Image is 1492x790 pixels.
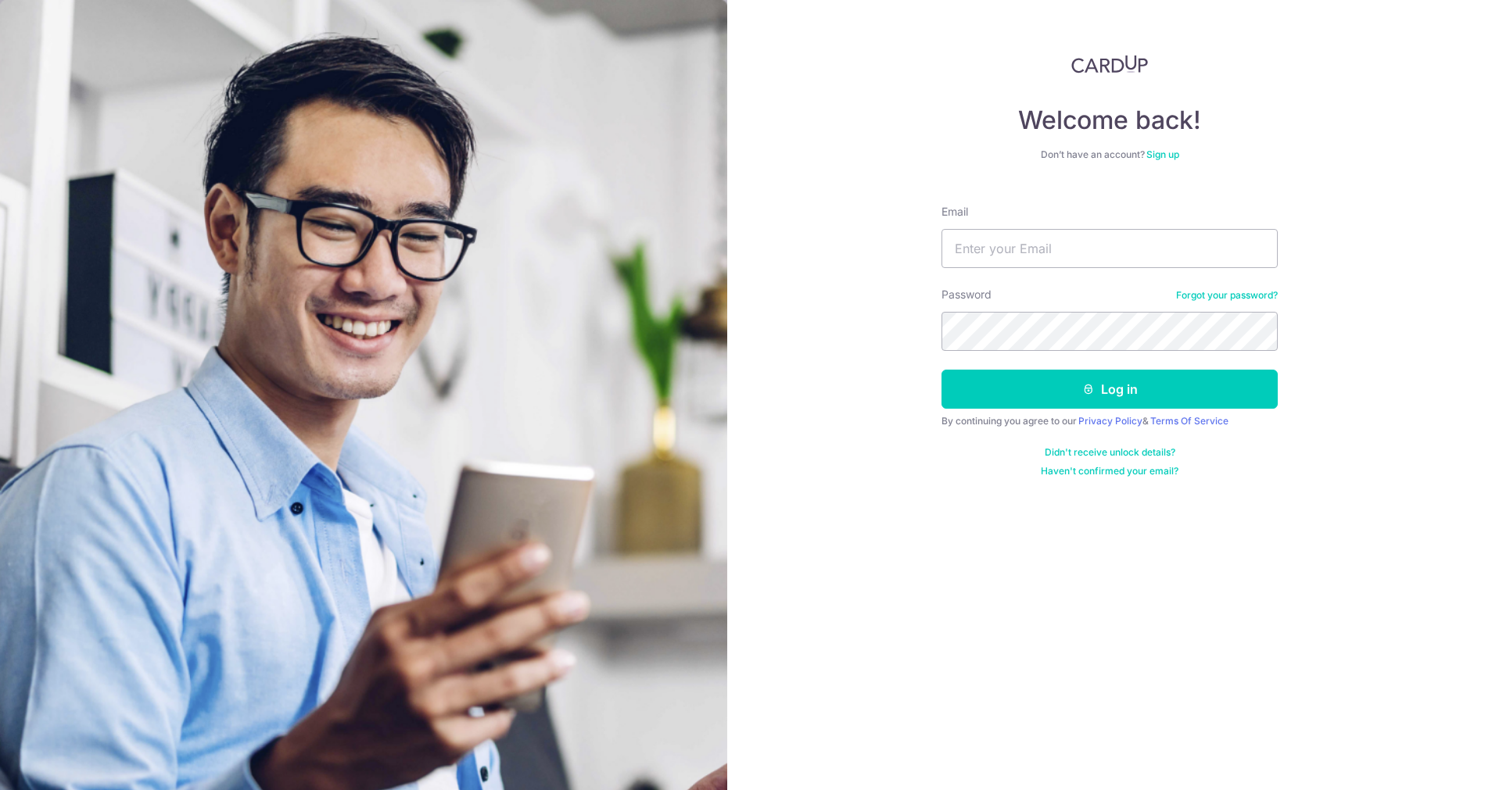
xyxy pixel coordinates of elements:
[941,105,1278,136] h4: Welcome back!
[941,287,992,302] label: Password
[1071,55,1148,73] img: CardUp Logo
[941,415,1278,427] div: By continuing you agree to our &
[941,148,1278,161] div: Don’t have an account?
[1150,415,1228,427] a: Terms Of Service
[1078,415,1142,427] a: Privacy Policy
[1146,148,1179,160] a: Sign up
[941,229,1278,268] input: Enter your Email
[941,204,968,220] label: Email
[941,370,1278,409] button: Log in
[1045,446,1175,459] a: Didn't receive unlock details?
[1176,289,1278,302] a: Forgot your password?
[1041,465,1178,477] a: Haven't confirmed your email?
